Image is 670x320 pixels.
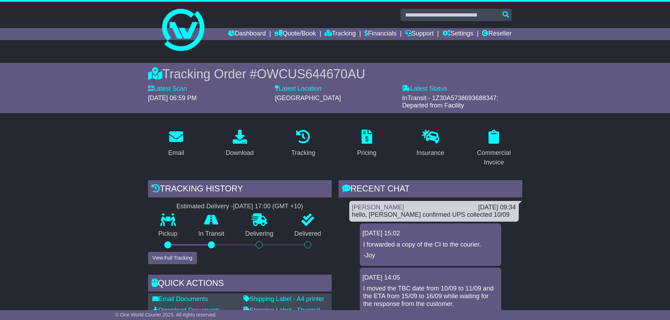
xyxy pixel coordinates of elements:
[287,127,320,160] a: Tracking
[188,230,235,238] p: In Transit
[148,230,188,238] p: Pickup
[405,28,434,40] a: Support
[115,312,217,318] span: © One World Courier 2025. All rights reserved.
[257,67,365,81] span: OWCUS644670AU
[291,148,315,158] div: Tracking
[275,85,321,93] label: Latest Location
[352,211,516,219] div: hello, [PERSON_NAME] confirmed UPS collected 10/09
[402,94,498,109] span: InTransit - 1Z30A5738693688347: Departed from Facility
[152,307,221,314] a: Download Documents
[275,94,341,102] span: [GEOGRAPHIC_DATA]
[352,127,381,160] a: Pricing
[274,28,316,40] a: Quote/Book
[352,204,404,211] a: [PERSON_NAME]
[284,230,332,238] p: Delivered
[363,252,498,260] p: -Joy
[243,295,324,302] a: Shipping Label - A4 printer
[148,180,332,199] div: Tracking history
[363,285,498,308] p: I moved the TBC date from 10/09 to 11/09 and the ETA from 15/09 to 16/09 while waiting for the re...
[478,204,516,211] div: [DATE] 09:34
[168,148,184,158] div: Email
[152,295,208,302] a: Email Documents
[148,94,197,102] span: [DATE] 06:59 PM
[228,28,266,40] a: Dashboard
[233,203,303,210] div: [DATE] 17:00 (GMT +10)
[339,180,522,199] div: RECENT CHAT
[325,28,356,40] a: Tracking
[402,85,447,93] label: Latest Status
[363,241,498,249] p: I forwarded a copy of the CI to the courier.
[164,127,189,160] a: Email
[225,148,254,158] div: Download
[442,28,473,40] a: Settings
[482,28,511,40] a: Reseller
[357,148,376,158] div: Pricing
[364,28,396,40] a: Financials
[412,127,449,160] a: Insurance
[363,274,498,282] div: [DATE] 14:05
[148,275,332,294] div: Quick Actions
[470,148,518,167] div: Commercial Invoice
[148,66,522,81] div: Tracking Order #
[221,127,258,160] a: Download
[363,230,498,237] div: [DATE] 15:02
[148,252,197,264] button: View Full Tracking
[235,230,284,238] p: Delivering
[416,148,444,158] div: Insurance
[466,127,522,170] a: Commercial Invoice
[148,203,332,210] div: Estimated Delivery -
[148,85,187,93] label: Latest Scan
